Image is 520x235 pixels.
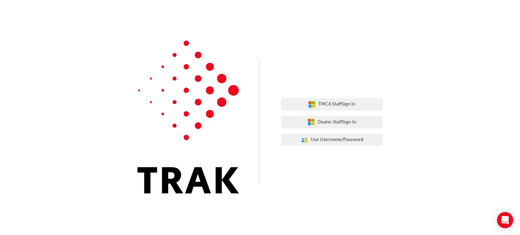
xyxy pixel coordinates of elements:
button: Use Username/Password [281,134,383,146]
span: TMCA Staff Sign In [318,100,355,108]
span: Dealer Staff Sign In [318,118,356,126]
button: TMCA StaffSign In [281,98,383,111]
span: Use Username/Password [311,136,363,144]
div: Open Intercom Messenger [497,212,513,228]
img: Trak [137,41,239,193]
button: Dealer StaffSign In [281,116,383,128]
